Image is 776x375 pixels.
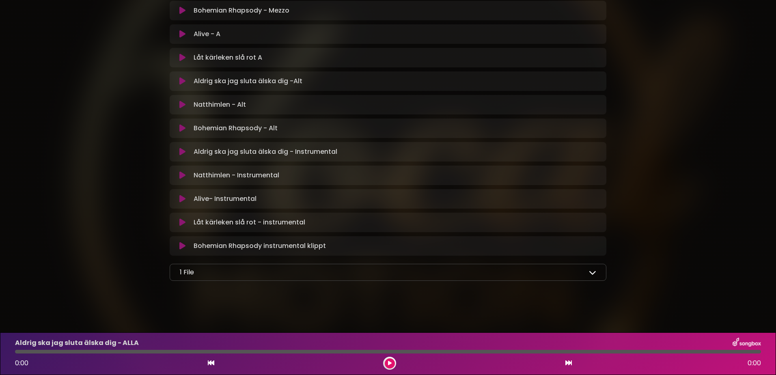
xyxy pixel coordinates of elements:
p: Natthimlen - Instrumental [194,170,279,180]
p: Alive- Instrumental [194,194,257,204]
p: Bohemian Rhapsody - Alt [194,123,278,133]
p: Aldrig ska jag sluta älska dig - Instrumental [194,147,337,157]
p: Alive - A [194,29,220,39]
p: Bohemian Rhapsody - Mezzo [194,6,289,15]
p: Bohemian Rhapsody instrumental klippt [194,241,326,251]
p: Aldrig ska jag sluta älska dig -Alt [194,76,302,86]
p: Låt kärleken slå rot A [194,53,262,62]
p: Natthimlen - Alt [194,100,246,110]
p: Låt kärleken slå rot - instrumental [194,218,305,227]
p: 1 File [180,267,194,277]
